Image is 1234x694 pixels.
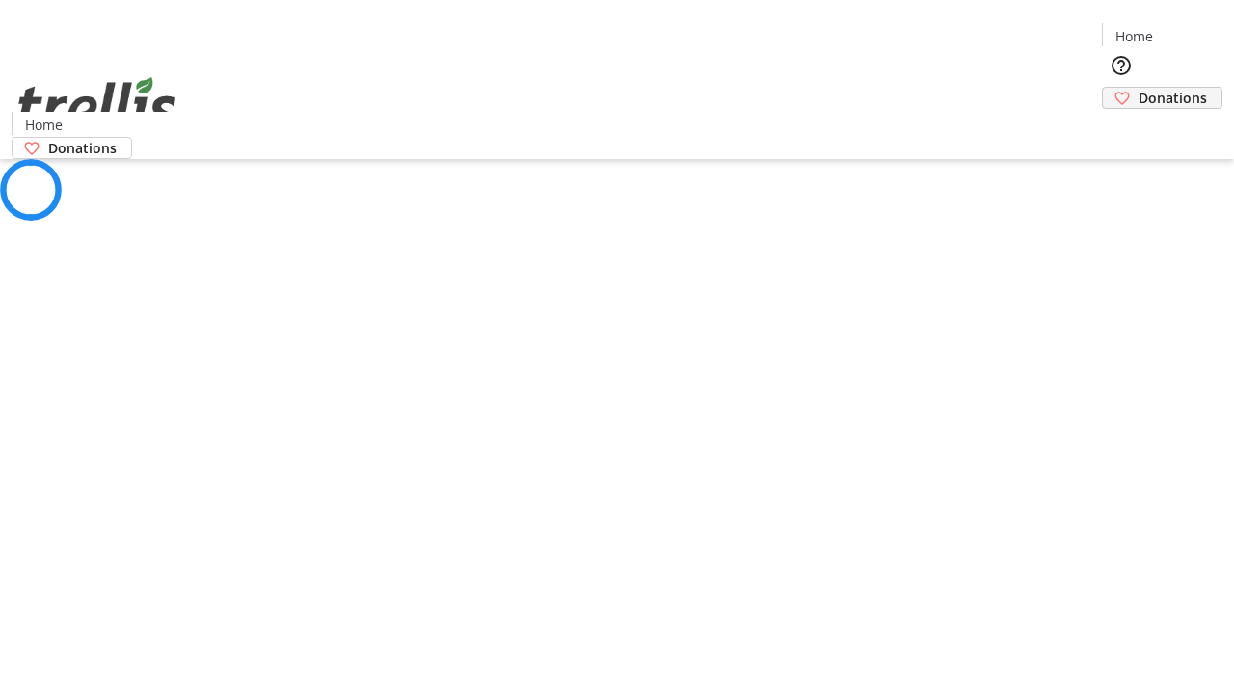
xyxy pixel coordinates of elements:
[13,115,74,135] a: Home
[1115,26,1153,46] span: Home
[12,137,132,159] a: Donations
[1139,88,1207,108] span: Donations
[48,138,117,158] span: Donations
[12,56,183,152] img: Orient E2E Organization 0iFQ4CTjzl's Logo
[1102,46,1140,85] button: Help
[1102,87,1222,109] a: Donations
[1102,109,1140,147] button: Cart
[25,115,63,135] span: Home
[1103,26,1165,46] a: Home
